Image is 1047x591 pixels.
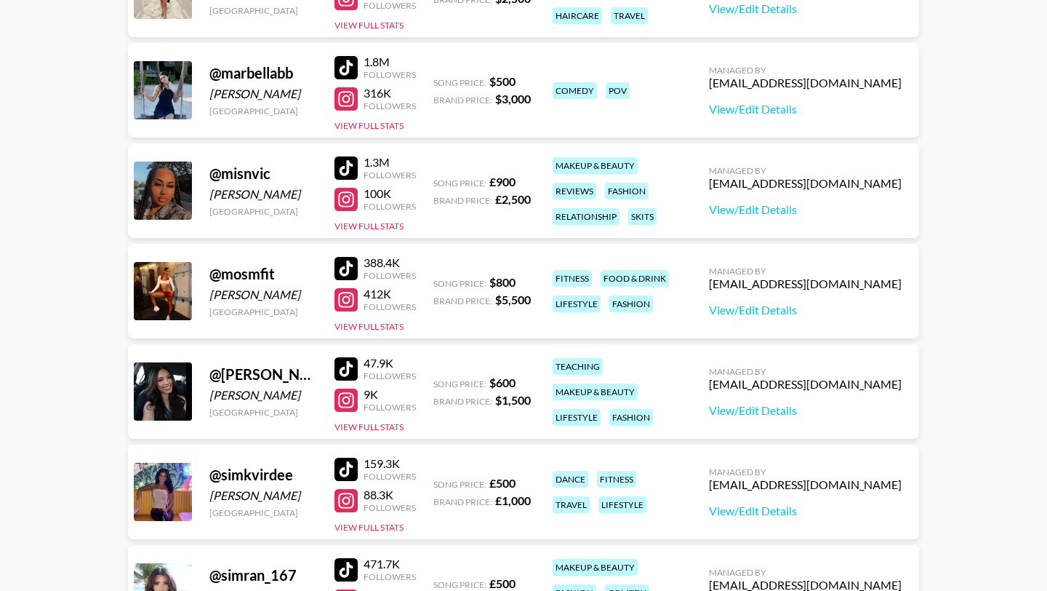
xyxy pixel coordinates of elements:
div: makeup & beauty [553,384,638,400]
div: @ simkvirdee [209,466,317,484]
div: pov [606,82,630,99]
div: 100K [364,186,416,201]
div: Managed By [709,165,902,176]
div: fashion [609,409,653,426]
span: Brand Price: [433,95,492,106]
div: fitness [553,270,592,287]
div: comedy [553,82,597,99]
span: Song Price: [433,579,486,590]
strong: £ 2,500 [495,192,531,206]
strong: $ 800 [489,275,516,289]
span: Song Price: [433,479,486,490]
span: Song Price: [433,278,486,289]
div: skits [628,208,657,225]
div: Managed By [709,65,902,76]
strong: £ 1,000 [495,493,531,507]
span: Brand Price: [433,195,492,206]
div: makeup & beauty [553,157,638,174]
div: haircare [553,7,602,24]
div: 1.3M [364,155,416,170]
div: 1.8M [364,55,416,69]
div: @ mosmfit [209,265,317,283]
button: View Full Stats [334,221,404,231]
div: makeup & beauty [553,559,638,576]
a: View/Edit Details [709,303,902,317]
div: Followers [364,100,416,111]
div: [GEOGRAPHIC_DATA] [209,306,317,317]
div: Followers [364,502,416,513]
div: relationship [553,208,619,225]
strong: £ 500 [489,576,516,590]
div: Followers [364,270,416,281]
strong: £ 900 [489,175,516,189]
div: [EMAIL_ADDRESS][DOMAIN_NAME] [709,377,902,392]
div: lifestyle [598,496,646,513]
div: 388.4K [364,255,416,270]
div: [EMAIL_ADDRESS][DOMAIN_NAME] [709,477,902,492]
strong: £ 500 [489,476,516,490]
div: 471.7K [364,557,416,571]
button: View Full Stats [334,522,404,533]
div: Managed By [709,366,902,377]
span: Brand Price: [433,496,492,507]
div: 412K [364,287,416,301]
div: Managed By [709,467,902,477]
div: 159.3K [364,456,416,471]
div: @ marbellabb [209,64,317,82]
div: Followers [364,170,416,181]
div: [GEOGRAPHIC_DATA] [209,106,317,116]
div: fashion [609,295,653,312]
strong: $ 1,500 [495,393,531,407]
strong: $ 500 [489,74,516,88]
div: [GEOGRAPHIC_DATA] [209,407,317,418]
a: View/Edit Details [709,1,902,16]
div: [PERSON_NAME] [209,388,317,402]
div: dance [553,471,588,488]
div: 88.3K [364,488,416,502]
span: Song Price: [433,378,486,389]
div: @ misnvic [209,164,317,183]
button: View Full Stats [334,20,404,31]
div: teaching [553,358,603,375]
div: food & drink [601,270,669,287]
div: [PERSON_NAME] [209,187,317,202]
div: Followers [364,471,416,482]
div: Followers [364,69,416,80]
button: View Full Stats [334,321,404,332]
strong: $ 3,000 [495,92,531,106]
div: Followers [364,571,416,582]
div: [EMAIL_ADDRESS][DOMAIN_NAME] [709,76,902,90]
div: [EMAIL_ADDRESS][DOMAIN_NAME] [709,176,902,191]
span: Song Price: [433,178,486,189]
a: View/Edit Details [709,202,902,217]
button: View Full Stats [334,120,404,131]
a: View/Edit Details [709,504,902,518]
div: Followers [364,301,416,312]
div: [GEOGRAPHIC_DATA] [209,206,317,217]
strong: $ 5,500 [495,293,531,306]
div: [GEOGRAPHIC_DATA] [209,507,317,518]
div: Managed By [709,567,902,578]
div: @ [PERSON_NAME].[PERSON_NAME] [209,365,317,384]
button: View Full Stats [334,421,404,432]
span: Song Price: [433,77,486,88]
div: 9K [364,387,416,402]
div: Followers [364,402,416,413]
div: Followers [364,201,416,212]
a: View/Edit Details [709,403,902,418]
div: travel [553,496,590,513]
div: lifestyle [553,409,601,426]
div: [GEOGRAPHIC_DATA] [209,5,317,16]
div: [PERSON_NAME] [209,87,317,101]
div: 47.9K [364,356,416,370]
div: [EMAIL_ADDRESS][DOMAIN_NAME] [709,277,902,291]
strong: $ 600 [489,376,516,389]
div: Followers [364,370,416,381]
div: reviews [553,183,596,199]
div: [PERSON_NAME] [209,287,317,302]
div: 316K [364,86,416,100]
div: fitness [597,471,636,488]
div: Managed By [709,266,902,277]
div: lifestyle [553,295,601,312]
div: [PERSON_NAME] [209,488,317,503]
